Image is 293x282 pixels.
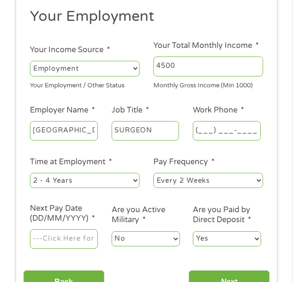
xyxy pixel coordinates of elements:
div: Your Employment / Other Status [30,78,140,91]
input: ---Click Here for Calendar --- [30,229,98,249]
label: Employer Name [30,105,95,115]
label: Work Phone [193,105,244,115]
label: Your Total Monthly Income [153,41,259,51]
label: Your Income Source [30,45,110,55]
label: Are you Active Military [112,205,180,225]
label: Next Pay Date (DD/MM/YYYY) [30,204,98,224]
label: Time at Employment [30,157,112,167]
label: Pay Frequency [153,157,215,167]
input: 1800 [153,56,263,76]
input: (231) 754-4010 [193,121,261,141]
div: Monthly Gross Income (Min 1000) [153,78,263,91]
label: Are you Paid by Direct Deposit [193,205,261,225]
input: Cashier [112,121,180,141]
label: Job Title [112,105,149,115]
h2: Your Employment [30,7,263,26]
input: Walmart [30,121,98,141]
